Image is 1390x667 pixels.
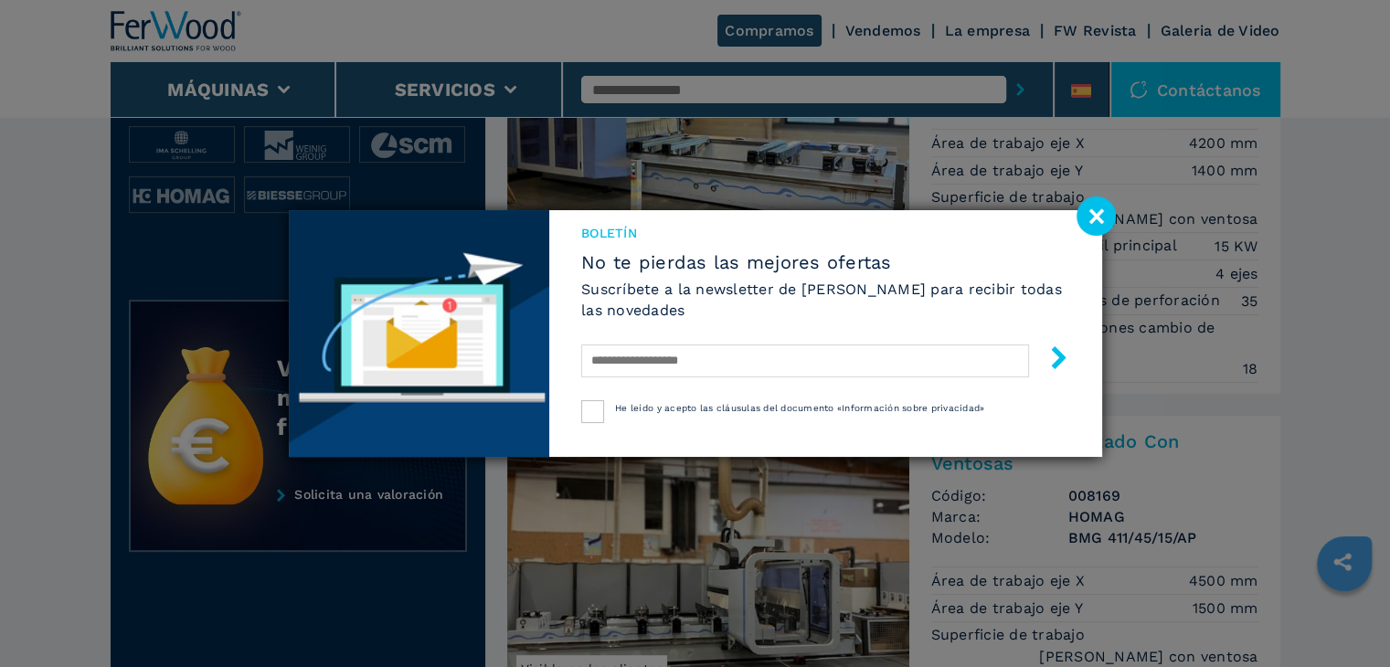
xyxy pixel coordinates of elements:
[289,210,550,457] img: Newsletter image
[581,279,1069,321] h6: Suscríbete a la newsletter de [PERSON_NAME] para recibir todas las novedades
[615,403,984,413] span: He leído y acepto las cláusulas del documento «Información sobre privacidad»
[581,251,1069,273] span: No te pierdas las mejores ofertas
[1029,339,1070,382] button: submit-button
[581,224,1069,242] span: Boletín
